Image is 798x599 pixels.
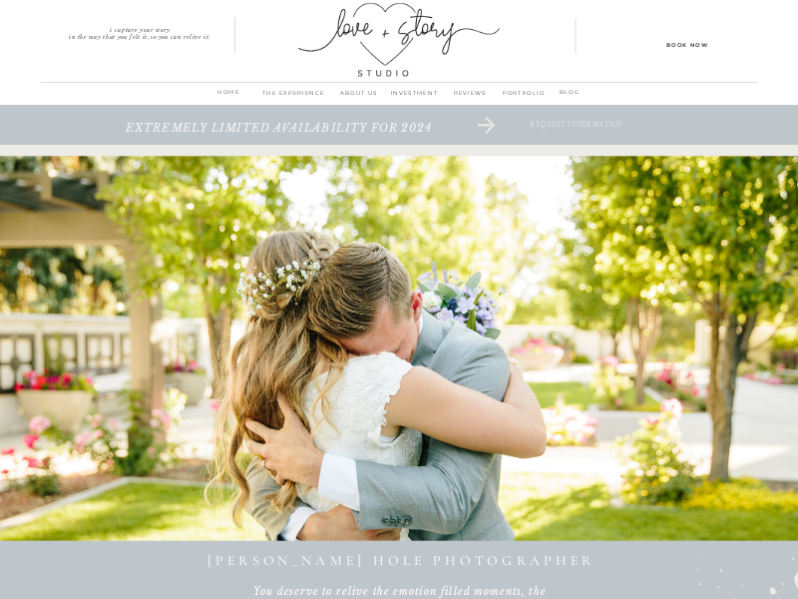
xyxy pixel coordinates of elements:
[460,121,694,148] a: request information
[331,87,386,106] a: ABOUT us
[255,87,331,106] a: THE EXPERIENCE
[81,121,477,148] a: extremely limited availability for 2024
[552,87,587,100] a: BLOG
[45,27,235,36] p: I capture your story in the way that you felt it, so you can relive it.
[442,87,498,106] a: REVIEWS
[498,87,549,106] a: PORTFOLIO
[210,87,245,106] a: home
[45,27,235,36] a: I capture your storyin the way that you felt it, so you can relive it.
[627,39,747,48] a: Book Now
[386,87,442,106] a: INVESTMENT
